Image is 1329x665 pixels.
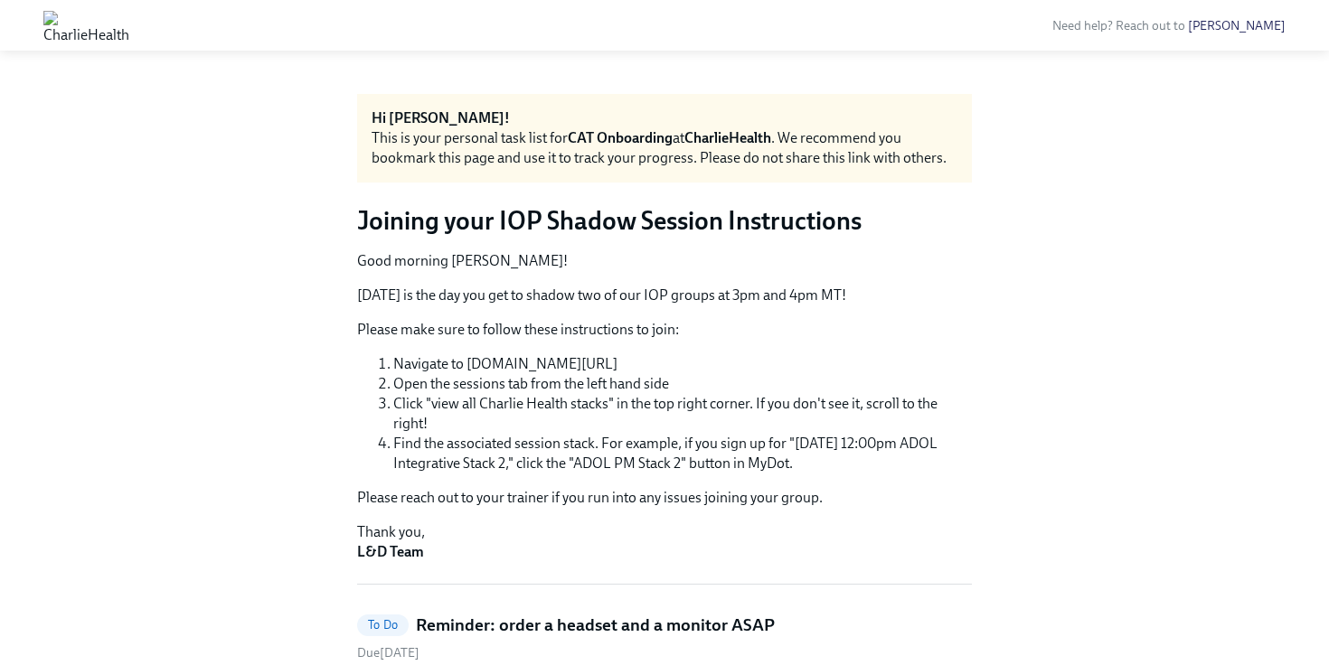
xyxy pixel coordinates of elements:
strong: CharlieHealth [684,129,771,146]
p: [DATE] is the day you get to shadow two of our IOP groups at 3pm and 4pm MT! [357,286,972,305]
span: Need help? Reach out to [1052,18,1286,33]
p: Thank you, [357,522,972,562]
h3: Joining your IOP Shadow Session Instructions [357,204,972,237]
p: Good morning [PERSON_NAME]! [357,251,972,271]
a: To DoReminder: order a headset and a monitor ASAPDue[DATE] [357,613,972,661]
h5: Reminder: order a headset and a monitor ASAP [416,613,775,637]
p: Please make sure to follow these instructions to join: [357,320,972,340]
li: Open the sessions tab from the left hand side [393,374,972,394]
span: Tuesday, August 26th 2025, 8:00 am [357,645,419,660]
strong: L&D Team [357,543,424,560]
strong: Hi [PERSON_NAME]! [372,109,510,126]
span: To Do [357,618,409,632]
div: This is your personal task list for at . We recommend you bookmark this page and use it to track ... [372,128,957,168]
li: Click "view all Charlie Health stacks" in the top right corner. If you don't see it, scroll to th... [393,394,972,434]
p: Please reach out to your trainer if you run into any issues joining your group. [357,488,972,508]
li: Find the associated session stack. For example, if you sign up for "[DATE] 12:00pm ADOL Integrati... [393,434,972,473]
strong: CAT Onboarding [568,129,673,146]
a: [PERSON_NAME] [1188,18,1286,33]
li: Navigate to [DOMAIN_NAME][URL] [393,354,972,374]
img: CharlieHealth [43,11,129,40]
